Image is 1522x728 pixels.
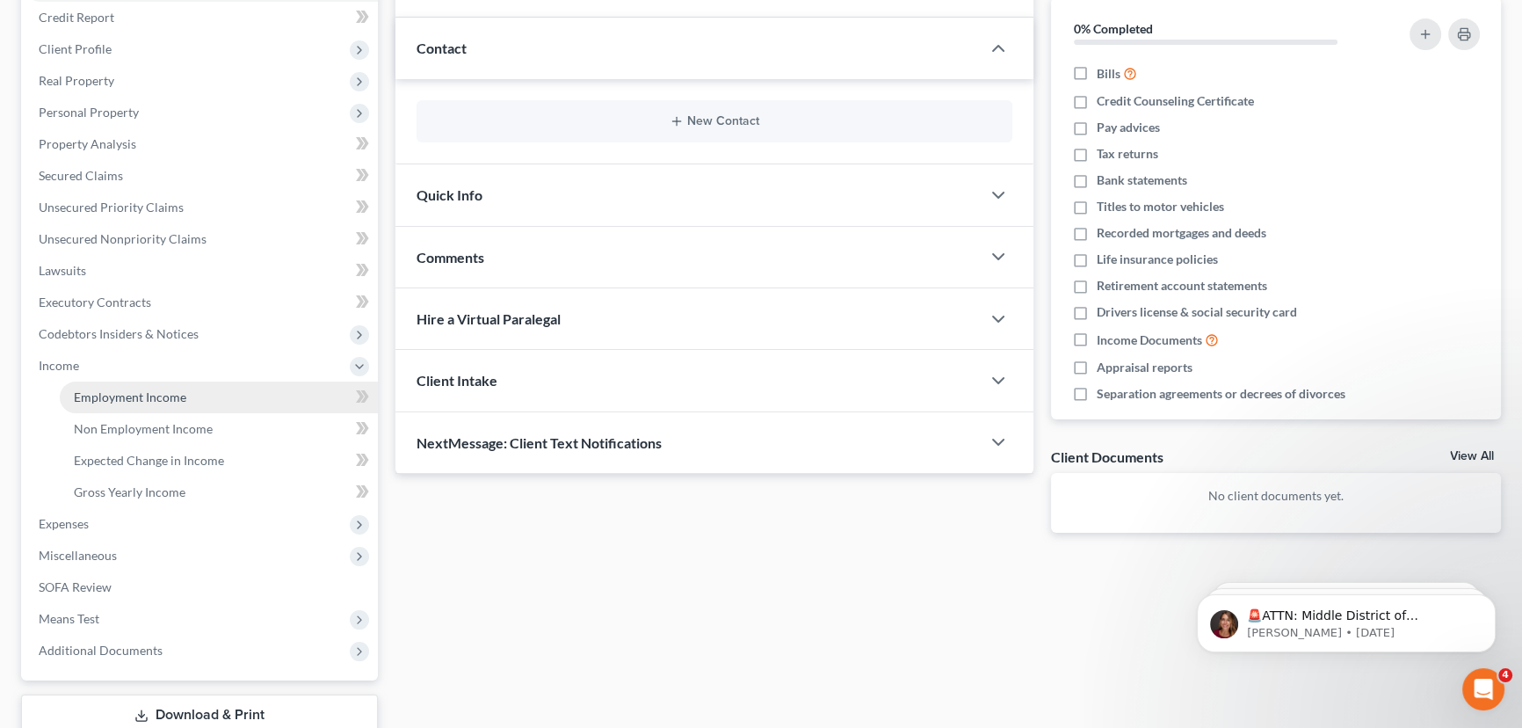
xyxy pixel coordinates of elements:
[25,160,378,192] a: Secured Claims
[39,168,123,183] span: Secured Claims
[1074,21,1153,36] strong: 0% Completed
[1450,450,1494,462] a: View All
[1097,331,1202,349] span: Income Documents
[60,445,378,477] a: Expected Change in Income
[39,136,136,151] span: Property Analysis
[1097,145,1158,163] span: Tax returns
[39,263,86,278] span: Lawsuits
[39,105,139,120] span: Personal Property
[25,255,378,287] a: Lawsuits
[1097,359,1192,376] span: Appraisal reports
[60,477,378,508] a: Gross Yearly Income
[25,192,378,223] a: Unsecured Priority Claims
[417,372,497,389] span: Client Intake
[25,2,378,33] a: Credit Report
[39,73,114,88] span: Real Property
[1097,277,1267,295] span: Retirement account statements
[1051,448,1163,466] div: Client Documents
[39,231,207,246] span: Unsecured Nonpriority Claims
[74,389,186,404] span: Employment Income
[417,186,482,203] span: Quick Info
[39,611,99,626] span: Means Test
[1097,224,1266,242] span: Recorded mortgages and deeds
[1097,251,1218,268] span: Life insurance policies
[39,41,112,56] span: Client Profile
[39,358,79,373] span: Income
[1097,119,1160,136] span: Pay advices
[39,200,184,215] span: Unsecured Priority Claims
[431,114,998,128] button: New Contact
[39,326,199,341] span: Codebtors Insiders & Notices
[1170,557,1522,681] iframe: Intercom notifications message
[39,295,151,309] span: Executory Contracts
[25,128,378,160] a: Property Analysis
[1097,385,1345,403] span: Separation agreements or decrees of divorces
[1462,668,1504,710] iframe: Intercom live chat
[417,434,662,451] span: NextMessage: Client Text Notifications
[417,40,467,56] span: Contact
[25,571,378,603] a: SOFA Review
[1065,487,1488,505] p: No client documents yet.
[39,548,117,563] span: Miscellaneous
[74,484,185,499] span: Gross Yearly Income
[74,421,213,436] span: Non Employment Income
[60,382,378,413] a: Employment Income
[1097,198,1224,215] span: Titles to motor vehicles
[1097,65,1120,83] span: Bills
[417,249,484,266] span: Comments
[39,579,112,594] span: SOFA Review
[39,516,89,531] span: Expenses
[60,413,378,445] a: Non Employment Income
[39,10,114,25] span: Credit Report
[1498,668,1512,682] span: 4
[39,643,163,658] span: Additional Documents
[1097,303,1297,321] span: Drivers license & social security card
[25,287,378,318] a: Executory Contracts
[74,453,224,468] span: Expected Change in Income
[1097,92,1254,110] span: Credit Counseling Certificate
[1097,171,1187,189] span: Bank statements
[25,223,378,255] a: Unsecured Nonpriority Claims
[417,310,561,327] span: Hire a Virtual Paralegal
